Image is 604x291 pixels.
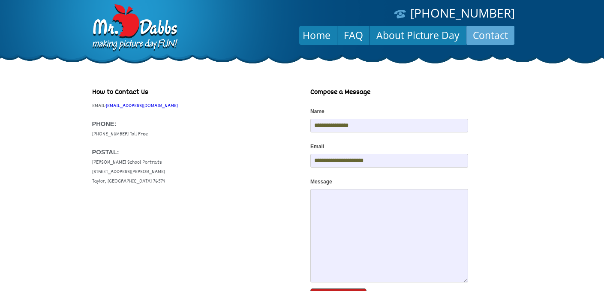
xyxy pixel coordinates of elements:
[92,120,117,127] font: PHONE:
[466,25,514,45] a: Contact
[410,5,515,21] a: [PHONE_NUMBER]
[310,88,512,97] p: Compose a Message
[310,168,512,189] label: Message
[92,149,119,156] font: POSTAL:
[90,4,179,52] img: Dabbs Company
[337,25,370,45] a: FAQ
[310,97,512,119] label: Name
[106,102,178,110] a: [EMAIL_ADDRESS][DOMAIN_NAME]
[92,102,294,186] p: EMAIL: [PHONE_NUMBER] Toll Free [PERSON_NAME] School Portraits [STREET_ADDRESS][PERSON_NAME] Tayl...
[92,88,294,97] p: How to Contact Us
[370,25,466,45] a: About Picture Day
[310,132,512,154] label: Email
[296,25,337,45] a: Home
